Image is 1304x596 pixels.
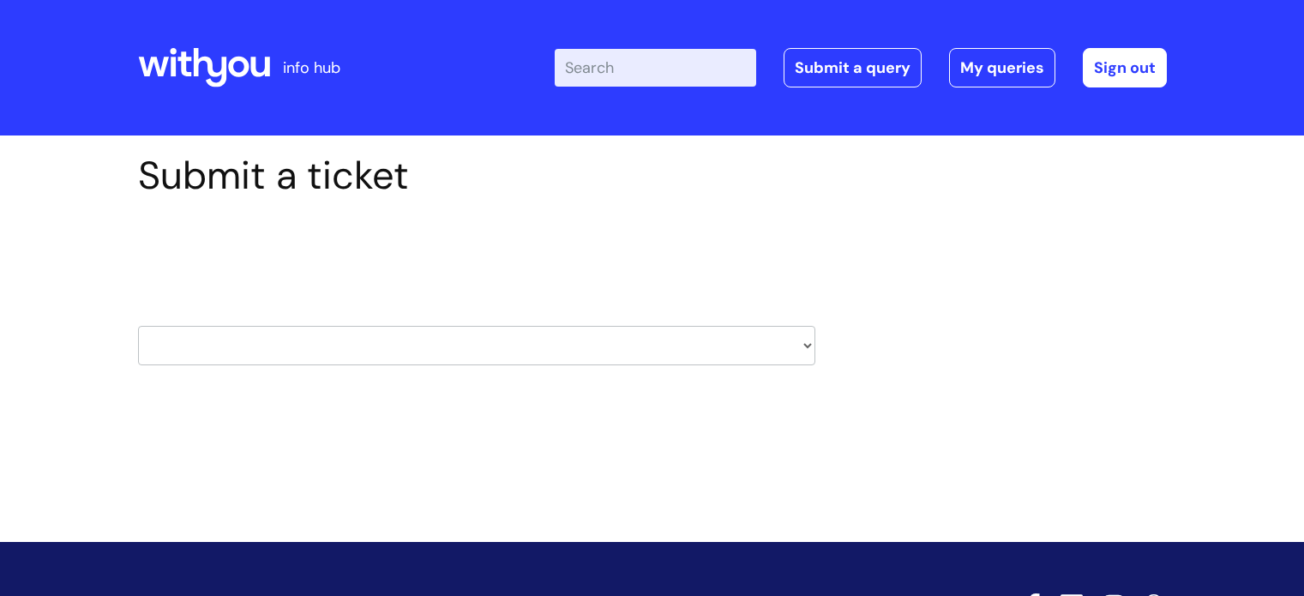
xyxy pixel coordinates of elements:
h2: Select issue type [138,238,815,270]
a: Sign out [1083,48,1167,87]
a: My queries [949,48,1055,87]
div: | - [555,48,1167,87]
h1: Submit a ticket [138,153,815,199]
a: Submit a query [784,48,922,87]
p: info hub [283,54,340,81]
input: Search [555,49,756,87]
